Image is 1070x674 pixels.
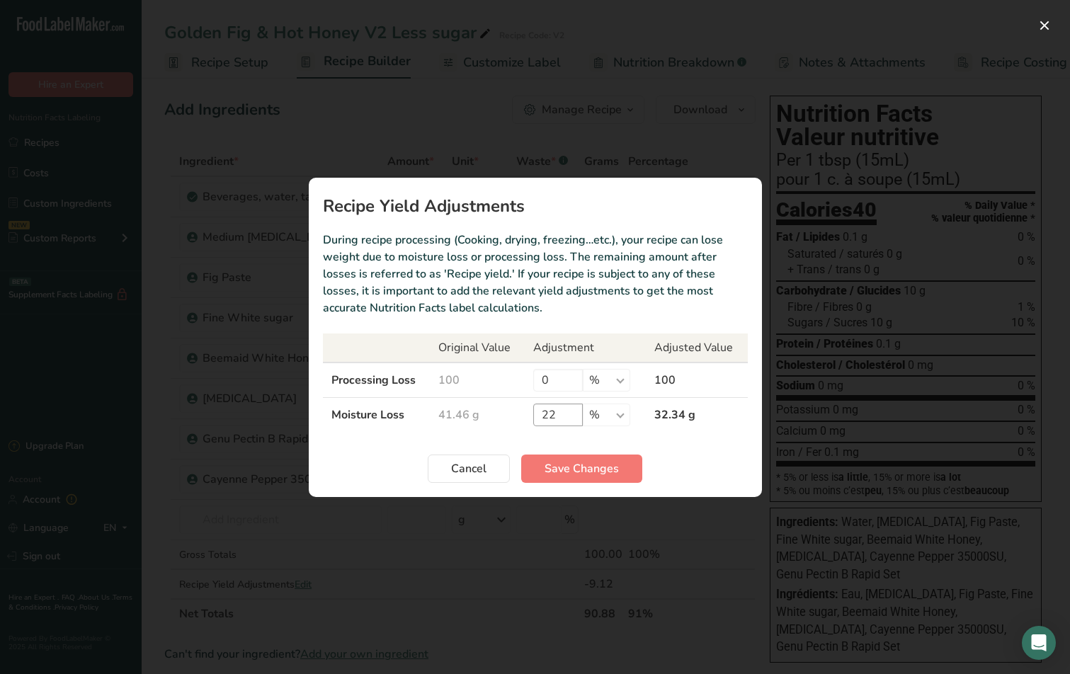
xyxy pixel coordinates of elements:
[323,232,748,316] p: During recipe processing (Cooking, drying, freezing…etc.), your recipe can lose weight due to moi...
[323,397,431,432] td: Moisture Loss
[646,333,747,362] th: Adjusted Value
[428,455,510,483] button: Cancel
[323,198,748,215] h1: Recipe Yield Adjustments
[451,460,486,477] span: Cancel
[646,362,747,398] td: 100
[521,455,642,483] button: Save Changes
[646,397,747,432] td: 32.34 g
[545,460,619,477] span: Save Changes
[430,397,525,432] td: 41.46 g
[525,333,646,362] th: Adjustment
[430,333,525,362] th: Original Value
[430,362,525,398] td: 100
[1022,626,1056,660] div: Open Intercom Messenger
[323,362,431,398] td: Processing Loss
